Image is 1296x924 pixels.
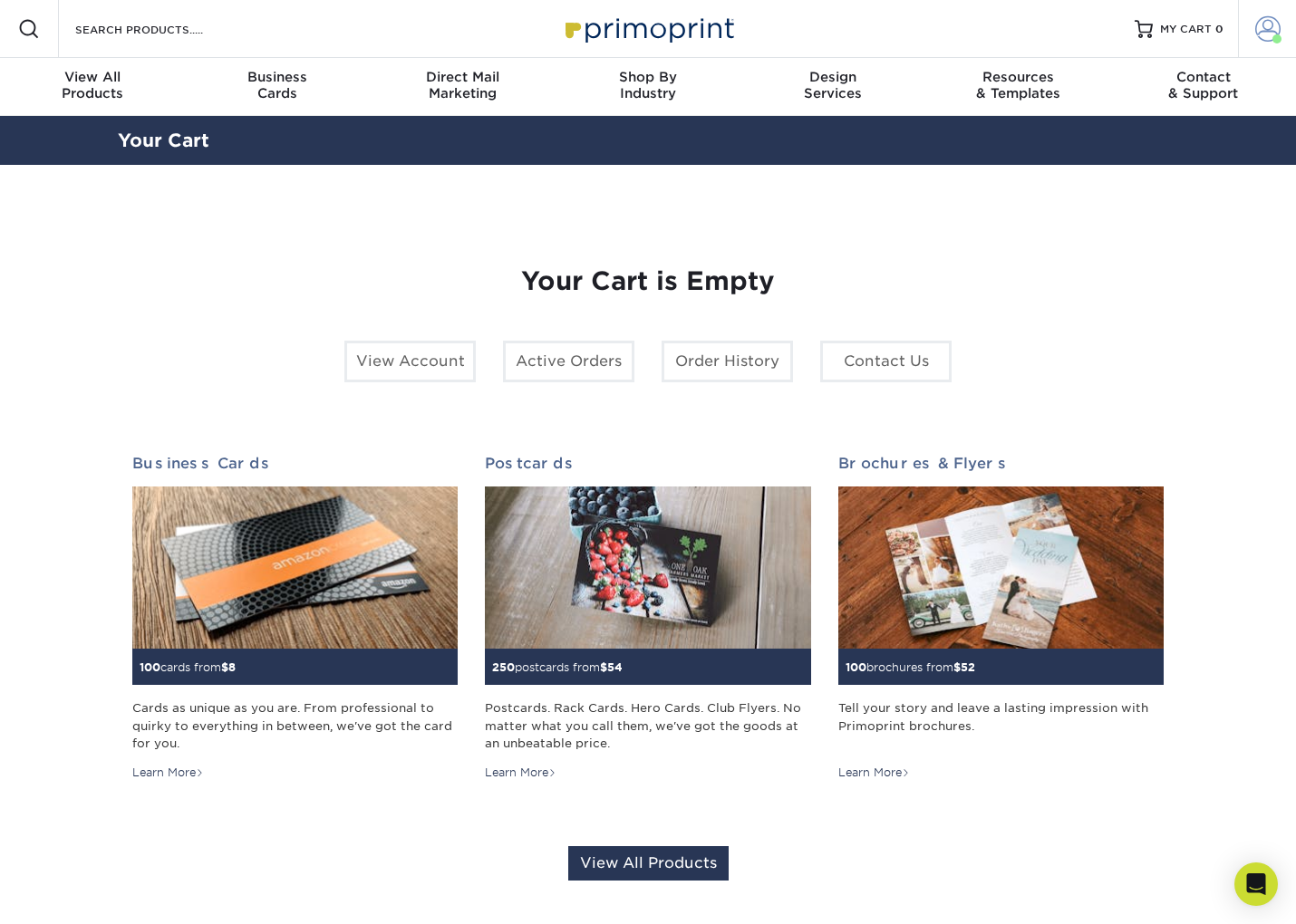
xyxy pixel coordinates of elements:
[607,660,623,674] span: 54
[600,660,607,674] span: $
[140,660,160,674] span: 100
[185,69,370,85] span: Business
[740,69,925,85] span: Design
[221,660,228,674] span: $
[132,765,204,781] div: Learn More
[961,660,975,674] span: 52
[838,486,1164,650] img: Brochures & Flyers
[485,455,810,781] a: Postcards 250postcards from$54 Postcards. Rack Cards. Hero Cards. Club Flyers. No matter what you...
[132,455,458,472] h2: Business Cards
[132,455,458,781] a: Business Cards 100cards from$8 Cards as unique as you are. From professional to quirky to everyth...
[568,846,729,881] a: View All Products
[838,699,1164,752] div: Tell your story and leave a lasting impression with Primoprint brochures.
[556,58,740,116] a: Shop ByIndustry
[556,69,740,85] span: Shop By
[1234,862,1278,906] div: Open Intercom Messenger
[503,341,634,382] a: Active Orders
[662,341,793,382] a: Order History
[953,660,961,674] span: $
[820,341,952,382] a: Contact Us
[492,660,623,674] small: postcards from
[838,455,1164,472] h2: Brochures & Flyers
[228,660,236,674] span: 8
[371,69,556,101] div: Marketing
[925,69,1110,101] div: & Templates
[485,699,810,752] div: Postcards. Rack Cards. Hero Cards. Club Flyers. No matter what you call them, we've got the goods...
[1215,23,1223,35] span: 0
[846,660,866,674] span: 100
[492,660,515,674] span: 250
[485,455,810,472] h2: Postcards
[132,266,1164,297] h1: Your Cart is Empty
[838,765,910,781] div: Learn More
[371,69,556,85] span: Direct Mail
[371,58,556,116] a: Direct MailMarketing
[344,341,476,382] a: View Account
[140,660,236,674] small: cards from
[925,58,1110,116] a: Resources& Templates
[132,486,458,650] img: Business Cards
[846,660,975,674] small: brochures from
[556,69,740,101] div: Industry
[557,9,739,48] img: Primoprint
[1111,69,1296,101] div: & Support
[485,765,556,781] div: Learn More
[1160,22,1212,37] span: MY CART
[1111,58,1296,116] a: Contact& Support
[485,486,810,650] img: Postcards
[925,69,1110,85] span: Resources
[73,18,250,40] input: SEARCH PRODUCTS.....
[740,58,925,116] a: DesignServices
[838,455,1164,781] a: Brochures & Flyers 100brochures from$52 Tell your story and leave a lasting impression with Primo...
[118,130,209,151] a: Your Cart
[185,69,370,101] div: Cards
[1111,69,1296,85] span: Contact
[740,69,925,101] div: Services
[185,58,370,116] a: BusinessCards
[132,699,458,752] div: Cards as unique as you are. From professional to quirky to everything in between, we've got the c...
